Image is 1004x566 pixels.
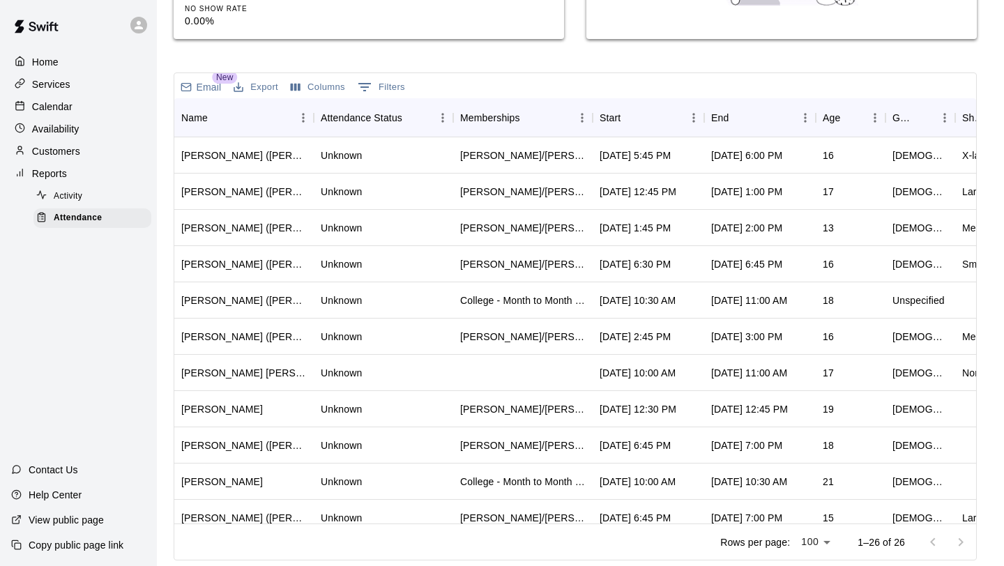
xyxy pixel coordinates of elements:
[892,366,948,380] div: Male
[892,293,945,307] div: Unspecified
[823,221,834,235] div: 13
[572,107,593,128] button: Menu
[181,366,307,380] div: Jackson Lodgek (Karl Lodgek)
[174,98,314,137] div: Name
[621,108,640,128] button: Sort
[321,402,362,416] div: Unknown
[934,107,955,128] button: Menu
[600,148,671,162] div: Aug 14, 2025, 5:45 PM
[711,402,788,416] div: Aug 14, 2025, 12:45 PM
[711,293,787,307] div: Aug 14, 2025, 11:00 AM
[460,148,586,162] div: Tom/Mike - 3 Month Membership - 2x per week
[962,511,988,525] div: Large
[208,108,227,128] button: Sort
[321,257,362,271] div: Unknown
[460,257,586,271] div: Todd/Brad - Month to Month Membership - 2x per week
[892,475,948,489] div: Male
[321,366,362,380] div: Unknown
[181,293,307,307] div: Jack Fournier (Jack Fournier)
[600,257,671,271] div: Aug 14, 2025, 6:30 PM
[321,98,402,137] div: Attendance Status
[321,221,362,235] div: Unknown
[704,98,816,137] div: End
[32,144,80,158] p: Customers
[181,148,307,162] div: John Cadier (John Cadier)
[33,187,151,206] div: Activity
[892,330,948,344] div: Male
[460,330,586,344] div: Todd/Brad - Full Year Member Unlimited
[185,3,324,14] p: NO SHOW RATE
[593,98,704,137] div: Start
[962,330,998,344] div: Medium
[29,538,123,552] p: Copy public page link
[321,475,362,489] div: Unknown
[729,108,748,128] button: Sort
[354,76,409,98] button: Show filters
[11,74,146,95] a: Services
[711,438,782,452] div: Aug 14, 2025, 7:00 PM
[11,52,146,72] div: Home
[29,513,104,527] p: View public page
[892,511,948,525] div: Male
[823,402,834,416] div: 19
[460,402,586,416] div: Tom/Mike - Month to Month Membership - 2x per week, Tom/Mike - Full Year Member Unlimited , Colle...
[892,257,948,271] div: Male
[54,211,102,225] span: Attendance
[600,438,671,452] div: Aug 14, 2025, 6:45 PM
[11,96,146,117] a: Calendar
[600,330,671,344] div: Aug 14, 2025, 2:45 PM
[823,148,834,162] div: 16
[823,330,834,344] div: 16
[177,77,225,97] button: Email
[823,98,840,137] div: Age
[321,185,362,199] div: Unknown
[892,98,915,137] div: Gender
[212,71,237,84] span: New
[11,118,146,139] div: Availability
[181,98,208,137] div: Name
[600,475,676,489] div: Aug 14, 2025, 10:00 AM
[33,185,157,207] a: Activity
[892,221,948,235] div: Male
[823,366,834,380] div: 17
[711,511,782,525] div: Aug 14, 2025, 7:00 PM
[795,107,816,128] button: Menu
[54,190,82,204] span: Activity
[711,257,782,271] div: Aug 14, 2025, 6:45 PM
[181,330,307,344] div: Max Koller (Keith Koller)
[600,402,676,416] div: Aug 14, 2025, 12:30 PM
[181,257,307,271] div: Victor Prignano (Karen Prignano)
[962,257,987,271] div: Small
[600,98,621,137] div: Start
[840,108,860,128] button: Sort
[11,141,146,162] a: Customers
[520,108,540,128] button: Sort
[32,100,73,114] p: Calendar
[711,185,782,199] div: Aug 14, 2025, 1:00 PM
[460,221,586,235] div: Todd/Brad - Monthly 1x per Week
[460,185,586,199] div: Tom/Mike - 6 Month Unlimited Membership , Todd/Brad - 6 Month Membership - 2x per week
[892,185,948,199] div: Male
[962,221,998,235] div: Medium
[885,98,955,137] div: Gender
[962,148,994,162] div: X-large
[314,98,453,137] div: Attendance Status
[11,163,146,184] a: Reports
[29,488,82,502] p: Help Center
[32,55,59,69] p: Home
[321,438,362,452] div: Unknown
[321,511,362,525] div: Unknown
[600,511,671,525] div: Aug 14, 2025, 6:45 PM
[711,221,782,235] div: Aug 14, 2025, 2:00 PM
[865,107,885,128] button: Menu
[823,438,834,452] div: 18
[600,185,676,199] div: Aug 14, 2025, 12:45 PM
[32,77,70,91] p: Services
[293,107,314,128] button: Menu
[181,511,307,525] div: Aidan McGarry (Brian McGarry)
[823,293,834,307] div: 18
